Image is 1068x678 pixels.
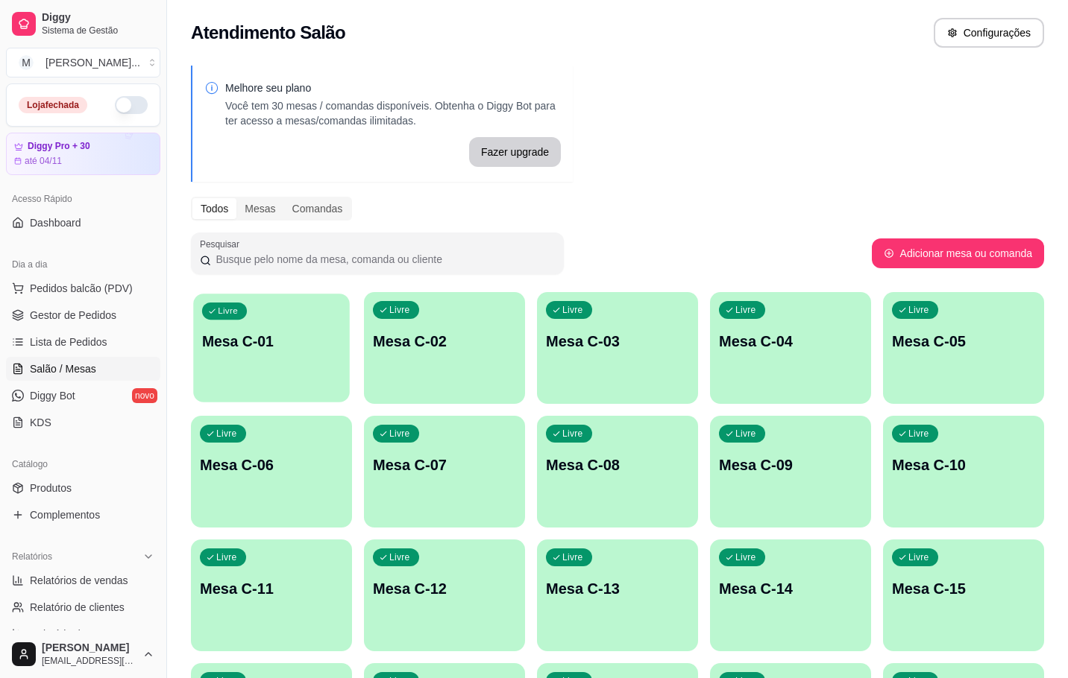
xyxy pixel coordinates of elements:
a: Relatório de clientes [6,595,160,619]
input: Pesquisar [211,252,555,267]
article: até 04/11 [25,155,62,167]
p: Livre [389,428,410,440]
p: Livre [389,551,410,563]
div: Loja fechada [19,97,87,113]
button: LivreMesa C-15 [883,539,1044,651]
button: LivreMesa C-08 [537,416,698,527]
a: Produtos [6,476,160,500]
a: Dashboard [6,211,160,235]
span: Diggy Bot [30,388,75,403]
button: Select a team [6,48,160,77]
p: Livre [735,304,756,316]
p: Mesa C-06 [200,454,343,475]
span: Pedidos balcão (PDV) [30,281,133,296]
button: Adicionar mesa ou comanda [872,238,1044,268]
a: Lista de Pedidos [6,330,160,354]
a: Complementos [6,503,160,527]
span: [PERSON_NAME] [42,641,136,655]
a: Relatórios de vendas [6,568,160,592]
span: Dashboard [30,215,81,230]
p: Mesa C-12 [373,578,516,599]
div: [PERSON_NAME] ... [45,55,140,70]
button: Pedidos balcão (PDV) [6,276,160,300]
p: Mesa C-02 [373,331,516,352]
p: Mesa C-01 [202,332,341,352]
span: [EMAIL_ADDRESS][DOMAIN_NAME] [42,655,136,667]
label: Pesquisar [200,238,245,250]
p: Mesa C-15 [892,578,1035,599]
p: Livre [735,428,756,440]
div: Catálogo [6,452,160,476]
p: Livre [908,428,929,440]
div: Todos [192,198,236,219]
button: Fazer upgrade [469,137,561,167]
button: LivreMesa C-13 [537,539,698,651]
p: Livre [562,551,583,563]
p: Mesa C-09 [719,454,862,475]
span: Lista de Pedidos [30,335,107,349]
p: Livre [389,304,410,316]
a: Diggy Pro + 30até 04/11 [6,133,160,175]
p: Mesa C-04 [719,331,862,352]
article: Diggy Pro + 30 [28,141,90,152]
p: Livre [216,428,237,440]
button: Configurações [934,18,1044,48]
a: Relatório de mesas [6,622,160,646]
h2: Atendimento Salão [191,21,345,45]
a: Diggy Botnovo [6,384,160,408]
p: Mesa C-11 [200,578,343,599]
p: Você tem 30 mesas / comandas disponíveis. Obtenha o Diggy Bot para ter acesso a mesas/comandas il... [225,98,561,128]
p: Livre [218,305,238,317]
button: [PERSON_NAME][EMAIL_ADDRESS][DOMAIN_NAME] [6,636,160,672]
span: Diggy [42,11,154,25]
span: Relatório de mesas [30,627,120,641]
div: Dia a dia [6,253,160,276]
div: Mesas [236,198,283,219]
button: LivreMesa C-01 [193,294,350,402]
span: KDS [30,415,51,430]
span: Salão / Mesas [30,361,96,376]
button: Alterar Status [115,96,148,114]
p: Mesa C-03 [546,331,689,352]
button: LivreMesa C-02 [364,292,525,404]
a: Salão / Mesas [6,357,160,381]
span: Sistema de Gestão [42,25,154,37]
div: Acesso Rápido [6,187,160,211]
span: Produtos [30,481,72,495]
p: Mesa C-07 [373,454,516,475]
button: LivreMesa C-07 [364,416,525,527]
p: Mesa C-05 [892,331,1035,352]
span: M [19,55,34,70]
p: Mesa C-14 [719,578,862,599]
button: LivreMesa C-11 [191,539,352,651]
p: Mesa C-08 [546,454,689,475]
span: Relatório de clientes [30,600,125,615]
p: Mesa C-13 [546,578,689,599]
button: LivreMesa C-04 [710,292,871,404]
button: LivreMesa C-14 [710,539,871,651]
p: Livre [562,428,583,440]
button: LivreMesa C-10 [883,416,1044,527]
button: LivreMesa C-06 [191,416,352,527]
span: Complementos [30,507,100,522]
a: KDS [6,411,160,434]
p: Livre [216,551,237,563]
a: Gestor de Pedidos [6,303,160,327]
p: Livre [908,551,929,563]
button: LivreMesa C-12 [364,539,525,651]
span: Relatórios [12,551,52,563]
p: Livre [562,304,583,316]
a: DiggySistema de Gestão [6,6,160,42]
span: Gestor de Pedidos [30,308,116,323]
p: Livre [735,551,756,563]
div: Comandas [284,198,351,219]
button: LivreMesa C-05 [883,292,1044,404]
p: Livre [908,304,929,316]
p: Mesa C-10 [892,454,1035,475]
button: LivreMesa C-03 [537,292,698,404]
button: LivreMesa C-09 [710,416,871,527]
p: Melhore seu plano [225,80,561,95]
span: Relatórios de vendas [30,573,128,588]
